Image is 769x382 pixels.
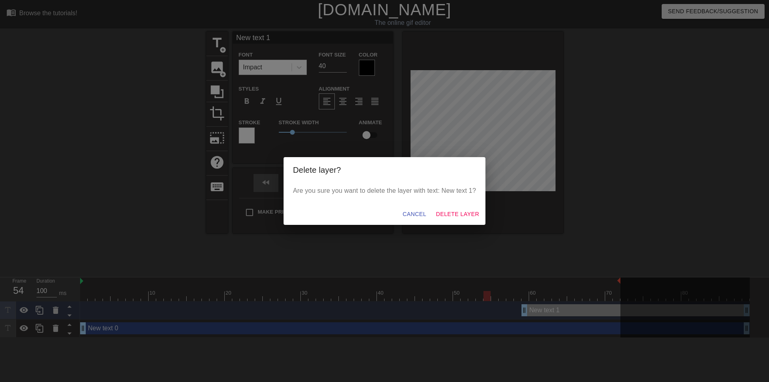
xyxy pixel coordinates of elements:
[436,209,479,219] span: Delete Layer
[399,207,429,222] button: Cancel
[433,207,482,222] button: Delete Layer
[403,209,426,219] span: Cancel
[293,164,476,176] h2: Delete layer?
[293,186,476,196] p: Are you sure you want to delete the layer with text: New text 1?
